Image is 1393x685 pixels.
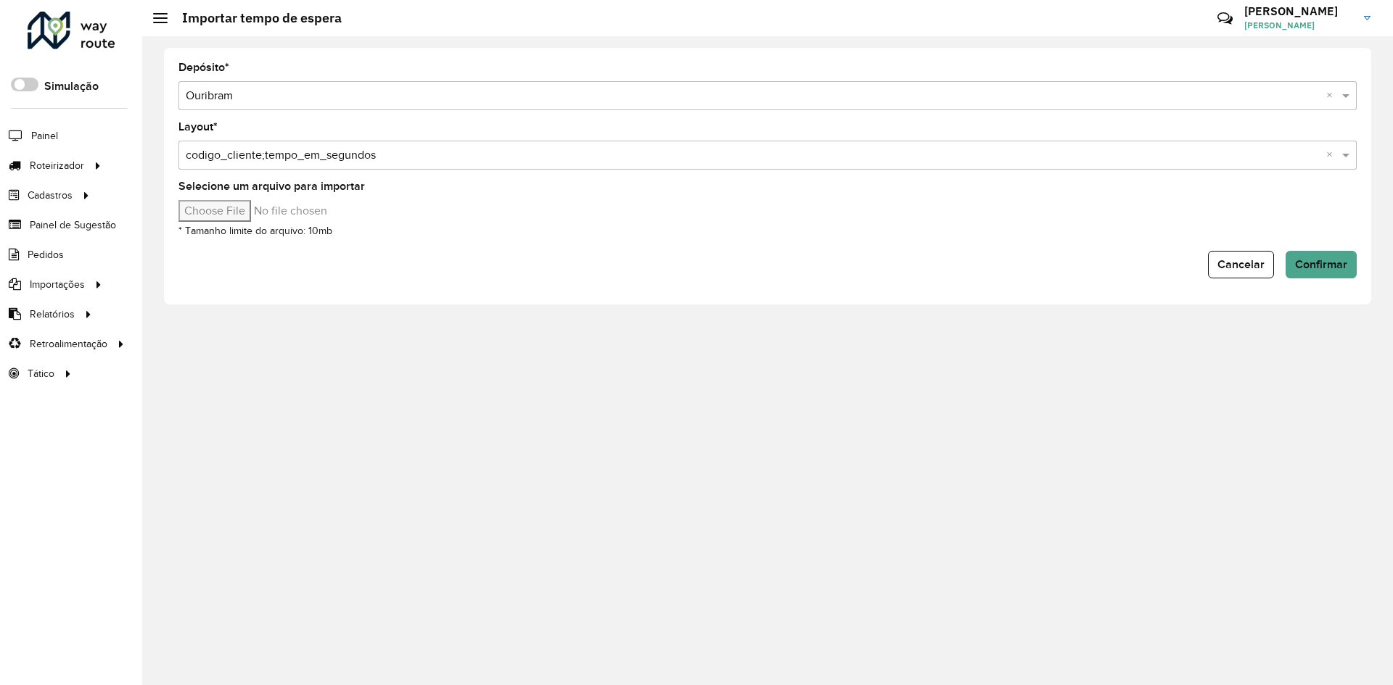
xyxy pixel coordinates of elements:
span: Cadastros [28,188,73,203]
span: Retroalimentação [30,336,107,352]
span: Clear all [1326,87,1339,104]
span: Confirmar [1295,258,1347,270]
div: Críticas? Dúvidas? Elogios? Sugestões? Entre em contato conosco! [1044,4,1196,43]
h2: Importar tempo de espera [168,10,342,26]
span: Relatórios [30,307,75,322]
span: Painel de Sugestão [30,217,116,233]
span: Cancelar [1217,258,1265,270]
h3: [PERSON_NAME] [1244,4,1353,18]
span: Clear all [1326,146,1339,164]
button: Confirmar [1286,251,1357,278]
label: Selecione um arquivo para importar [178,178,365,195]
span: Painel [31,128,58,144]
span: Importações [30,277,85,292]
span: [PERSON_NAME] [1244,19,1353,32]
a: Contato Rápido [1209,3,1241,34]
span: Tático [28,366,54,381]
label: Layout [178,118,218,136]
span: Pedidos [28,247,64,262]
small: * Tamanho limite do arquivo: 10mb [178,225,332,236]
label: Simulação [44,78,99,95]
button: Cancelar [1208,251,1274,278]
label: Depósito [178,59,229,76]
span: Roteirizador [30,158,84,173]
